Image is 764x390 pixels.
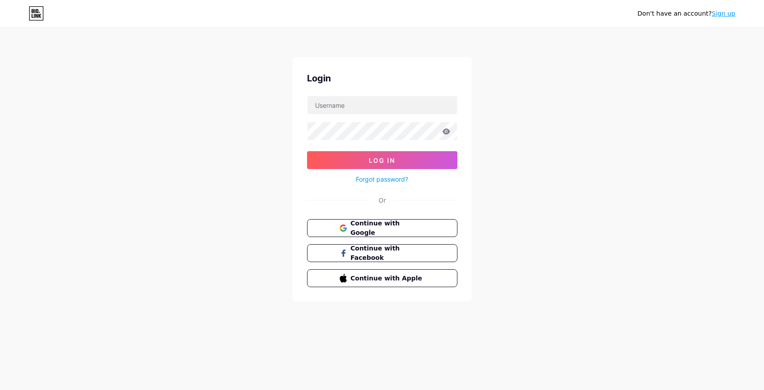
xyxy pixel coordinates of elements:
[350,219,424,237] span: Continue with Google
[637,9,735,18] div: Don't have an account?
[307,96,457,114] input: Username
[307,72,457,85] div: Login
[307,219,457,237] button: Continue with Google
[307,151,457,169] button: Log In
[307,269,457,287] button: Continue with Apple
[350,244,424,263] span: Continue with Facebook
[356,174,408,184] a: Forgot password?
[369,157,395,164] span: Log In
[350,274,424,283] span: Continue with Apple
[379,195,386,205] div: Or
[712,10,735,17] a: Sign up
[307,244,457,262] button: Continue with Facebook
